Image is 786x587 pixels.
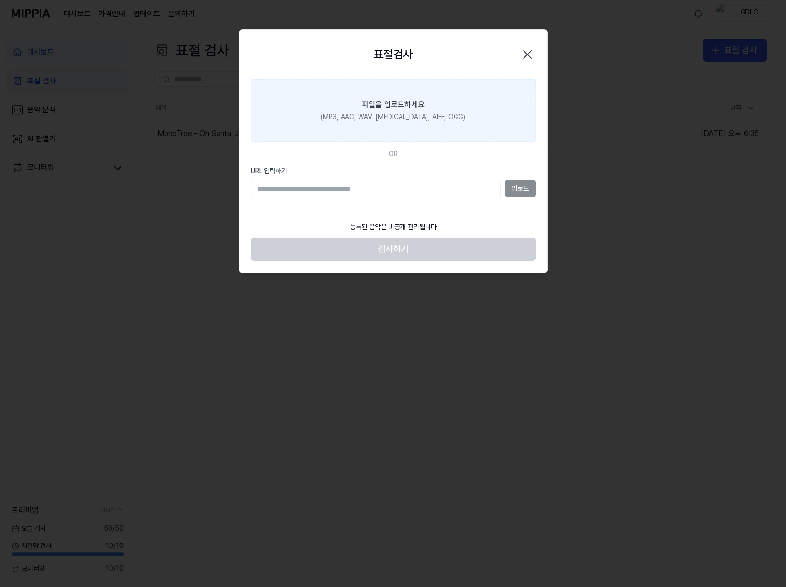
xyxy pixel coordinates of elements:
[373,45,413,64] h2: 표절검사
[251,166,536,176] label: URL 입력하기
[321,112,465,122] div: (MP3, AAC, WAV, [MEDICAL_DATA], AIFF, OGG)
[389,150,398,159] div: OR
[344,217,442,238] div: 등록된 음악은 비공개 관리됩니다
[362,99,425,110] div: 파일을 업로드하세요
